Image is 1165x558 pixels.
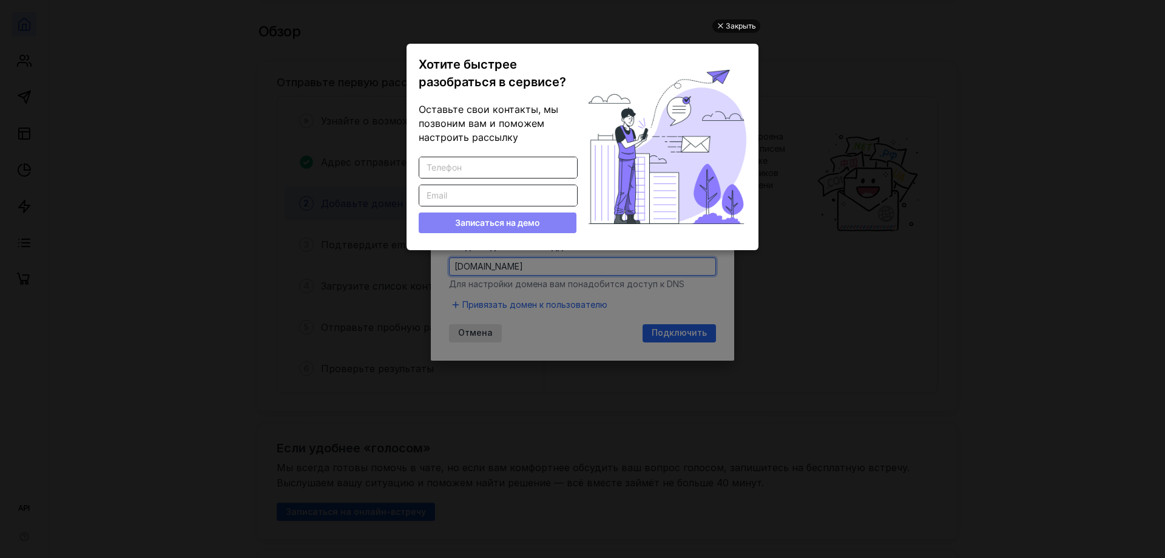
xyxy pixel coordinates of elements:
[419,157,577,178] input: Телефон
[419,57,566,89] span: Хотите быстрее разобраться в сервисе?
[726,19,756,33] div: Закрыть
[419,103,558,143] span: Оставьте свои контакты, мы позвоним вам и поможем настроить рассылку
[419,185,577,206] input: Email
[419,213,576,233] button: Записаться на демо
